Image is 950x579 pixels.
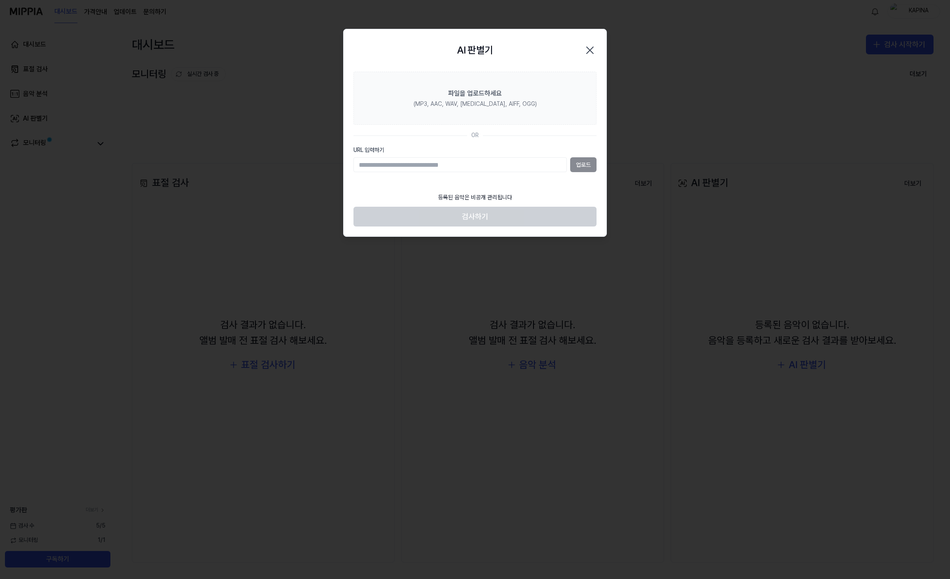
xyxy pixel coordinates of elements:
[457,42,493,58] h2: AI 판별기
[471,131,479,140] div: OR
[353,146,597,154] label: URL 입력하기
[433,189,517,207] div: 등록된 음악은 비공개 관리됩니다
[414,100,537,108] div: (MP3, AAC, WAV, [MEDICAL_DATA], AIFF, OGG)
[448,89,502,98] div: 파일을 업로드하세요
